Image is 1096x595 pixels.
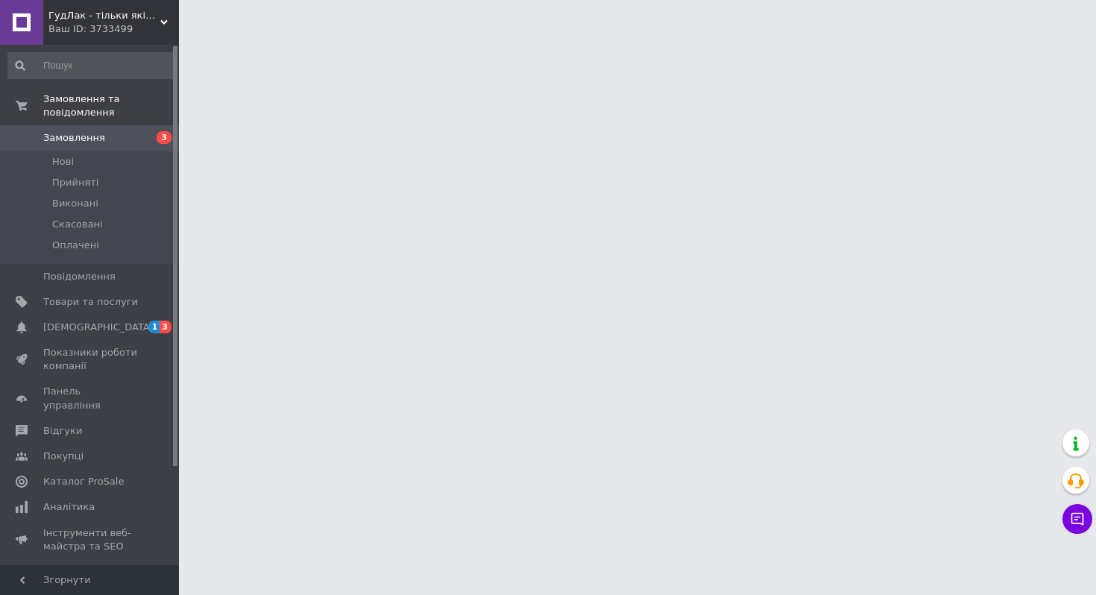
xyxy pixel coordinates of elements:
[43,321,154,334] span: [DEMOGRAPHIC_DATA]
[48,22,179,36] div: Ваш ID: 3733499
[48,9,160,22] span: ГудЛак - тільки якісні товари
[43,385,138,412] span: Панель управління
[43,92,179,119] span: Замовлення та повідомлення
[43,526,138,553] span: Інструменти веб-майстра та SEO
[157,131,171,144] span: 3
[52,239,99,252] span: Оплачені
[1062,504,1092,534] button: Чат з покупцем
[160,321,171,333] span: 3
[52,197,98,210] span: Виконані
[52,176,98,189] span: Прийняті
[52,155,74,169] span: Нові
[43,450,84,463] span: Покупці
[148,321,160,333] span: 1
[52,218,103,231] span: Скасовані
[43,424,82,438] span: Відгуки
[43,131,105,145] span: Замовлення
[43,270,116,283] span: Повідомлення
[43,295,138,309] span: Товари та послуги
[7,52,176,79] input: Пошук
[43,346,138,373] span: Показники роботи компанії
[43,500,95,514] span: Аналітика
[43,475,124,488] span: Каталог ProSale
